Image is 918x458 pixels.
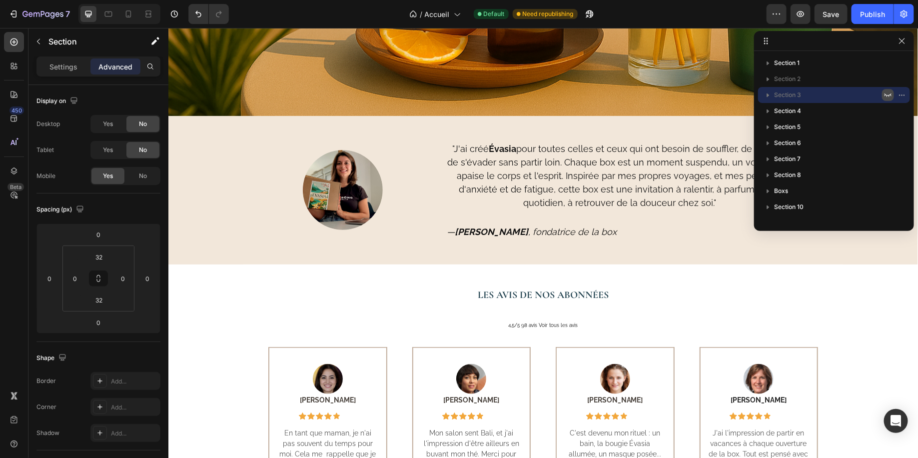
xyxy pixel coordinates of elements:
strong: [PERSON_NAME] [286,198,360,209]
span: Section 7 [774,154,801,164]
strong: [PERSON_NAME] [419,368,475,376]
img: tab_keywords_by_traffic_grey.svg [113,58,121,66]
span: Section 10 [774,202,804,212]
button: Save [815,4,848,24]
span: Section 6 [774,138,801,148]
span: / [420,9,423,19]
p: Mon salon sent Bali, et j'ai l'impression d'être ailleurs en buvant mon thé. Merci pour cette bul... [253,400,354,442]
input: 0px [115,271,130,286]
img: Alt Image [144,336,174,366]
div: Open Intercom Messenger [884,409,908,433]
div: Add... [111,403,158,412]
p: 7 [65,8,70,20]
img: website_grey.svg [16,26,24,34]
span: Need republishing [523,9,574,18]
img: tab_domain_overview_orange.svg [40,58,48,66]
div: Corner [36,402,56,411]
span: Yes [103,171,113,180]
span: 4,5/5 98 avis Voir tous les avis [340,294,410,300]
span: Accueil [425,9,450,19]
div: Mots-clés [124,59,153,65]
p: "J'ai créé pour toutes celles et ceux qui ont besoin de souffler, de respirer, de s'évader sans p... [278,114,625,195]
span: Section 8 [774,170,801,180]
div: 450 [9,106,24,114]
div: Undo/Redo [188,4,229,24]
span: Section 11 [774,218,802,228]
div: Display on [36,94,80,108]
button: 7 [4,4,74,24]
span: Section 4 [774,106,801,116]
p: En tant que maman, je n'ai pas souvent du temps pour moi. Cela me rappelle que je mérite aussi de... [109,400,210,442]
input: 0 [88,315,108,330]
div: Desktop [36,119,60,128]
span: Section 2 [774,74,801,84]
img: Alt Image [575,336,605,366]
div: Border [36,376,56,385]
div: Tablet [36,145,54,154]
div: Add... [111,377,158,386]
input: 0 [42,271,57,286]
img: Alt Image [288,336,318,366]
input: 0 [140,271,155,286]
button: Publish [852,4,894,24]
div: Domaine: [DOMAIN_NAME] [26,26,113,34]
input: 2xl [89,249,109,264]
div: Add... [111,429,158,438]
span: No [139,119,147,128]
strong: LES AVIS DE NOS ABONNÉES [309,261,440,273]
span: Yes [103,119,113,128]
strong: [PERSON_NAME] [131,368,187,376]
p: Settings [49,61,77,72]
iframe: Design area [168,28,918,458]
span: Section 1 [774,58,800,68]
div: Spacing (px) [36,203,86,216]
div: Mobile [36,171,55,180]
div: Beta [7,183,24,191]
span: No [139,171,147,180]
span: Yes [103,145,113,154]
strong: Évasia [320,115,348,126]
p: [PERSON_NAME] [562,367,618,377]
span: Save [823,10,840,18]
p: Advanced [98,61,132,72]
span: Section 3 [774,90,801,100]
span: Boxs [774,186,788,196]
p: J'ai l'impression de partir en vacances à chaque ouverture de la box. Tout est pensé avec soin. [540,400,641,442]
div: Domaine [51,59,77,65]
div: Publish [860,9,885,19]
div: Shape [36,351,68,365]
p: Section [48,35,130,47]
span: Section 5 [774,122,801,132]
p: C'est devenu mon rituel : un bain, la bougie Évasia allumée, un masque posée... et je respire enf... [396,400,497,442]
i: — , fondatrice de la box [278,198,448,209]
div: v 4.0.25 [28,16,49,24]
input: 0 [88,227,108,242]
input: 0px [67,271,82,286]
strong: [PERSON_NAME] [275,368,331,376]
span: No [139,145,147,154]
div: Shadow [36,428,59,437]
span: Default [484,9,505,18]
img: Alt Image [432,336,462,366]
input: 2xl [89,292,109,307]
img: logo_orange.svg [16,16,24,24]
